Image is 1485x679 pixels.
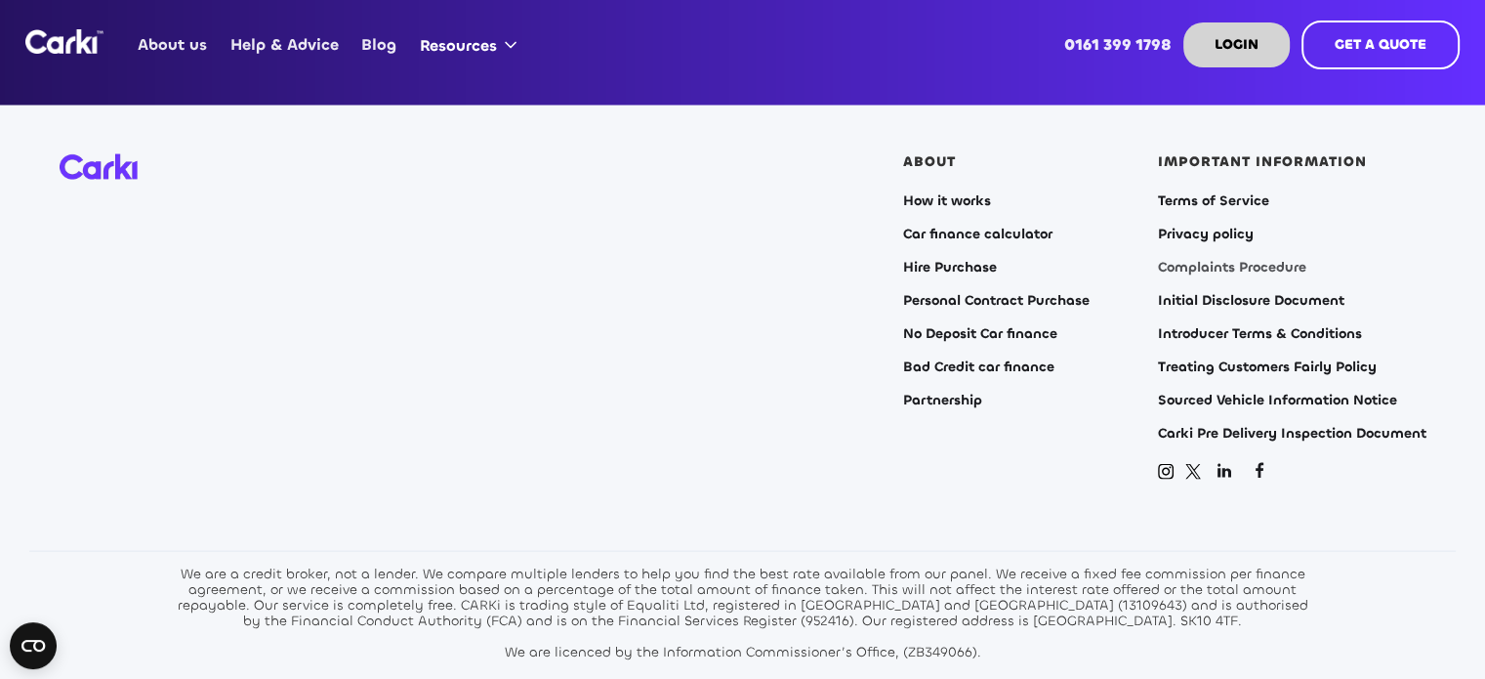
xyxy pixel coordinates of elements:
[172,567,1314,660] div: We are a credit broker, not a lender. We compare multiple lenders to help you find the best rate ...
[351,7,408,83] a: Blog
[903,393,982,408] a: Partnership
[1158,393,1397,408] a: Sourced Vehicle Information Notice
[10,622,57,669] button: Open CMP widget
[1301,21,1460,69] a: GET A QUOTE
[903,154,956,170] div: ABOUT
[903,227,1052,242] a: Car finance calculator
[1158,154,1367,170] div: IMPORTANT INFORMATION
[1064,34,1172,55] strong: 0161 399 1798
[1158,426,1426,442] a: Carki Pre Delivery Inspection Document
[1158,360,1377,375] a: Treating Customers Fairly Policy
[1158,326,1362,342] a: Introducer Terms & Conditions
[25,29,103,54] img: Logo
[1158,193,1269,209] a: Terms of Service
[60,154,138,181] img: Carki logo
[903,293,1090,309] a: Personal Contract Purchase
[903,193,991,209] a: How it works
[420,35,497,57] div: Resources
[1053,7,1183,83] a: 0161 399 1798
[219,7,350,83] a: Help & Advice
[1335,35,1426,54] strong: GET A QUOTE
[903,260,997,276] a: Hire Purchase
[25,29,103,54] a: home
[903,360,1054,375] a: Bad Credit car finance
[1158,293,1344,309] a: Initial Disclosure Document
[1183,22,1290,67] a: LOGIN
[1215,35,1258,54] strong: LOGIN
[903,326,1057,342] a: No Deposit Car finance
[1158,227,1254,242] a: Privacy policy
[408,8,536,82] div: Resources
[1158,260,1306,276] a: Complaints Procedure
[127,7,219,83] a: About us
